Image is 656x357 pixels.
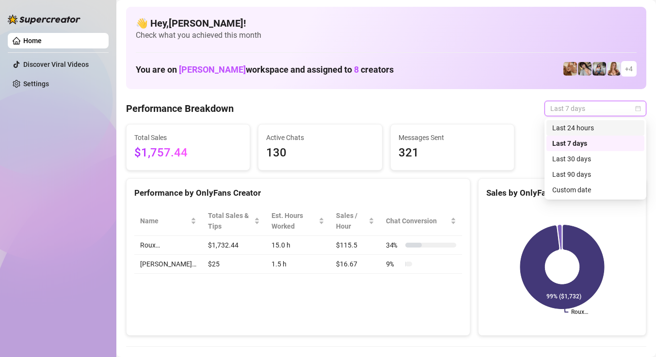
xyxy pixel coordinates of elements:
[386,216,448,226] span: Chat Conversion
[546,151,644,167] div: Last 30 days
[179,64,246,75] span: [PERSON_NAME]
[23,80,49,88] a: Settings
[625,63,633,74] span: + 4
[202,236,266,255] td: $1,732.44
[552,138,639,149] div: Last 7 days
[386,259,401,269] span: 9 %
[571,309,588,316] text: Roux️‍…
[552,123,639,133] div: Last 24 hours
[266,144,374,162] span: 130
[266,132,374,143] span: Active Chats
[550,101,640,116] span: Last 7 days
[8,15,80,24] img: logo-BBDzfeDw.svg
[578,62,592,76] img: Raven
[202,255,266,274] td: $25
[546,167,644,182] div: Last 90 days
[354,64,359,75] span: 8
[552,169,639,180] div: Last 90 days
[386,240,401,250] span: 34 %
[486,186,638,200] div: Sales by OnlyFans Creator
[546,136,644,151] div: Last 7 days
[140,216,189,226] span: Name
[134,186,462,200] div: Performance by OnlyFans Creator
[134,132,242,143] span: Total Sales
[552,185,639,195] div: Custom date
[136,16,637,30] h4: 👋 Hey, [PERSON_NAME] !
[330,255,380,274] td: $16.67
[126,102,234,115] h4: Performance Breakdown
[134,255,202,274] td: [PERSON_NAME]…
[134,236,202,255] td: Roux️‍…
[635,106,641,111] span: calendar
[336,210,367,232] span: Sales / Hour
[546,182,644,198] div: Custom date
[136,64,394,75] h1: You are on workspace and assigned to creators
[563,62,577,76] img: Roux️‍
[208,210,252,232] span: Total Sales & Tips
[134,206,202,236] th: Name
[592,62,606,76] img: ANDREA
[23,37,42,45] a: Home
[552,154,639,164] div: Last 30 days
[399,132,506,143] span: Messages Sent
[330,206,380,236] th: Sales / Hour
[272,210,316,232] div: Est. Hours Worked
[399,144,506,162] span: 321
[23,61,89,68] a: Discover Viral Videos
[202,206,266,236] th: Total Sales & Tips
[330,236,380,255] td: $115.5
[380,206,462,236] th: Chat Conversion
[134,144,242,162] span: $1,757.44
[136,30,637,41] span: Check what you achieved this month
[266,236,330,255] td: 15.0 h
[546,120,644,136] div: Last 24 hours
[266,255,330,274] td: 1.5 h
[607,62,621,76] img: Roux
